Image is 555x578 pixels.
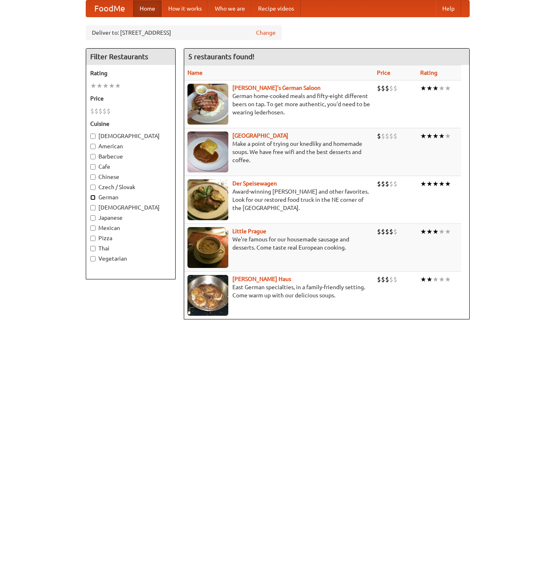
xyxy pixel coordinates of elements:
[377,179,381,188] li: $
[393,275,397,284] li: $
[187,187,370,212] p: Award-winning [PERSON_NAME] and other favorites. Look for our restored food truck in the NE corne...
[90,69,171,77] h5: Rating
[90,246,96,251] input: Thai
[109,81,115,90] li: ★
[96,81,103,90] li: ★
[90,81,96,90] li: ★
[232,180,277,187] a: Der Speisewagen
[90,152,171,161] label: Barbecue
[232,228,266,234] b: Little Prague
[426,132,432,141] li: ★
[439,275,445,284] li: ★
[432,227,439,236] li: ★
[389,84,393,93] li: $
[381,275,385,284] li: $
[439,84,445,93] li: ★
[439,132,445,141] li: ★
[90,254,171,263] label: Vegetarian
[426,179,432,188] li: ★
[381,227,385,236] li: $
[208,0,252,17] a: Who we are
[256,29,276,37] a: Change
[103,107,107,116] li: $
[232,85,321,91] a: [PERSON_NAME]'s German Saloon
[439,227,445,236] li: ★
[420,84,426,93] li: ★
[90,215,96,221] input: Japanese
[90,225,96,231] input: Mexican
[426,275,432,284] li: ★
[385,227,389,236] li: $
[103,81,109,90] li: ★
[90,173,171,181] label: Chinese
[90,120,171,128] h5: Cuisine
[90,244,171,252] label: Thai
[90,214,171,222] label: Japanese
[187,132,228,172] img: czechpoint.jpg
[90,205,96,210] input: [DEMOGRAPHIC_DATA]
[389,179,393,188] li: $
[187,227,228,268] img: littleprague.jpg
[377,69,390,76] a: Price
[90,134,96,139] input: [DEMOGRAPHIC_DATA]
[90,224,171,232] label: Mexican
[385,84,389,93] li: $
[389,132,393,141] li: $
[393,227,397,236] li: $
[393,132,397,141] li: $
[385,132,389,141] li: $
[90,193,171,201] label: German
[90,185,96,190] input: Czech / Slovak
[90,132,171,140] label: [DEMOGRAPHIC_DATA]
[393,84,397,93] li: $
[426,84,432,93] li: ★
[86,25,282,40] div: Deliver to: [STREET_ADDRESS]
[187,235,370,252] p: We're famous for our housemade sausage and desserts. Come taste real European cooking.
[90,144,96,149] input: American
[90,195,96,200] input: German
[389,227,393,236] li: $
[98,107,103,116] li: $
[445,132,451,141] li: ★
[187,69,203,76] a: Name
[432,275,439,284] li: ★
[420,132,426,141] li: ★
[90,174,96,180] input: Chinese
[86,0,133,17] a: FoodMe
[187,140,370,164] p: Make a point of trying our knedlíky and homemade soups. We have free wifi and the best desserts a...
[420,69,437,76] a: Rating
[162,0,208,17] a: How it works
[445,84,451,93] li: ★
[232,132,288,139] b: [GEOGRAPHIC_DATA]
[393,179,397,188] li: $
[389,275,393,284] li: $
[90,234,171,242] label: Pizza
[381,84,385,93] li: $
[90,256,96,261] input: Vegetarian
[385,179,389,188] li: $
[432,132,439,141] li: ★
[436,0,461,17] a: Help
[107,107,111,116] li: $
[188,53,254,60] ng-pluralize: 5 restaurants found!
[90,183,171,191] label: Czech / Slovak
[232,276,291,282] a: [PERSON_NAME] Haus
[432,179,439,188] li: ★
[187,92,370,116] p: German home-cooked meals and fifty-eight different beers on tap. To get more authentic, you'd nee...
[377,84,381,93] li: $
[420,227,426,236] li: ★
[90,94,171,103] h5: Price
[90,163,171,171] label: Cafe
[90,142,171,150] label: American
[420,179,426,188] li: ★
[377,275,381,284] li: $
[377,132,381,141] li: $
[187,179,228,220] img: speisewagen.jpg
[94,107,98,116] li: $
[86,49,175,65] h4: Filter Restaurants
[432,84,439,93] li: ★
[385,275,389,284] li: $
[90,236,96,241] input: Pizza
